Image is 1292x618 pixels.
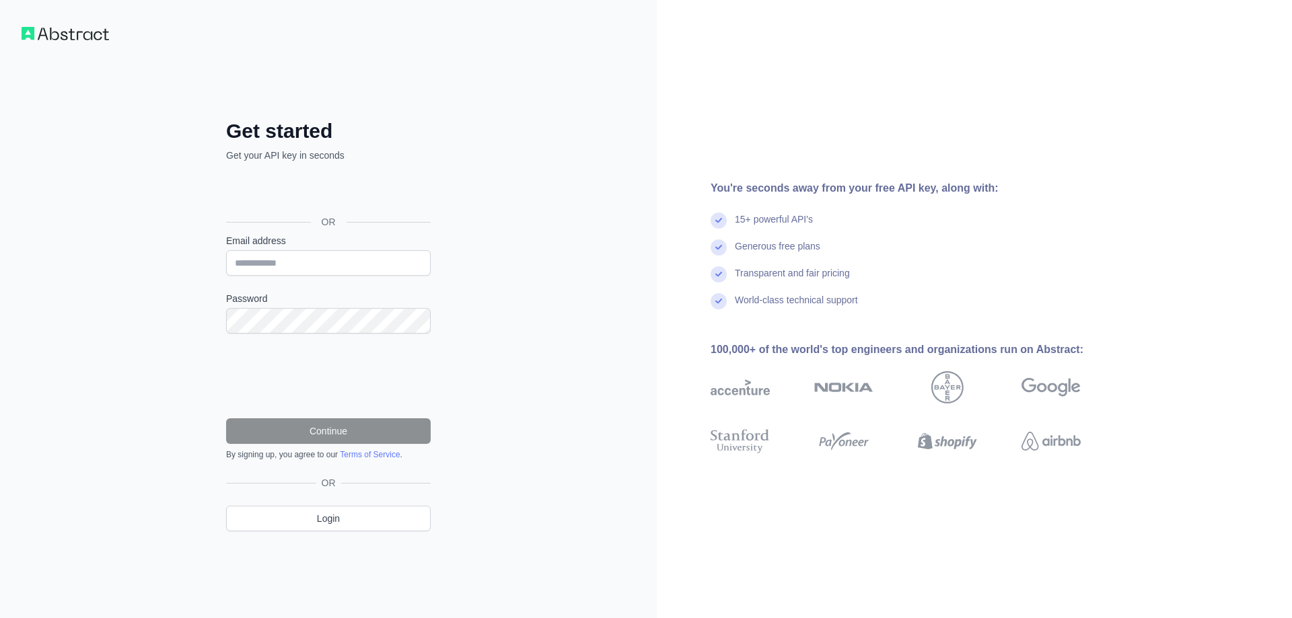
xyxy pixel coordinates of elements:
div: 15+ powerful API's [735,213,813,239]
img: accenture [711,371,770,403]
img: Workflow [22,27,109,40]
div: Generous free plans [735,239,820,266]
div: You're seconds away from your free API key, along with: [711,180,1124,196]
img: airbnb [1021,426,1081,456]
p: Get your API key in seconds [226,149,431,162]
iframe: reCAPTCHA [226,350,431,402]
label: Email address [226,234,431,247]
img: bayer [931,371,964,403]
img: nokia [814,371,873,403]
div: 100,000+ of the world's top engineers and organizations run on Abstract: [711,342,1124,358]
img: shopify [918,426,977,456]
img: check mark [711,266,727,282]
a: Login [226,506,431,531]
img: check mark [711,293,727,309]
button: Continue [226,418,431,444]
img: google [1021,371,1081,403]
img: payoneer [814,426,873,456]
span: OR [311,215,347,229]
div: World-class technical support [735,293,858,320]
h2: Get started [226,119,431,143]
img: stanford university [711,426,770,456]
iframe: Botão Iniciar sessão com o Google [219,177,435,206]
div: Transparent and fair pricing [735,266,850,293]
img: check mark [711,239,727,256]
span: OR [316,476,341,490]
label: Password [226,292,431,305]
div: By signing up, you agree to our . [226,449,431,460]
img: check mark [711,213,727,229]
a: Terms of Service [340,450,400,459]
